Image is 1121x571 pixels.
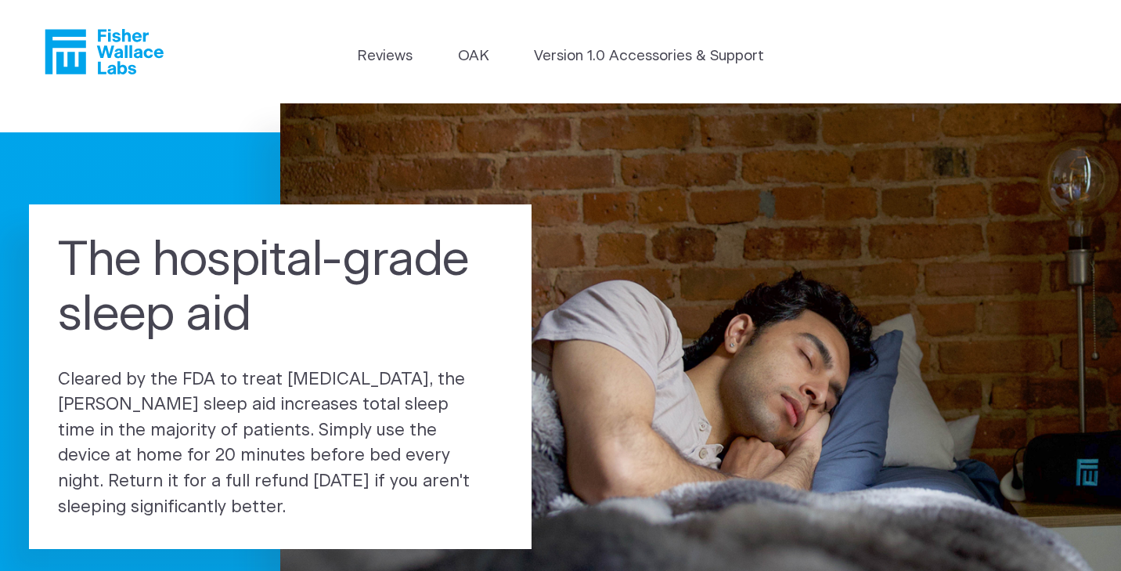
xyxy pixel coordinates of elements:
[458,45,489,67] a: OAK
[45,29,164,74] a: Fisher Wallace
[58,233,503,344] h1: The hospital-grade sleep aid
[534,45,764,67] a: Version 1.0 Accessories & Support
[58,367,503,520] p: Cleared by the FDA to treat [MEDICAL_DATA], the [PERSON_NAME] sleep aid increases total sleep tim...
[357,45,413,67] a: Reviews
